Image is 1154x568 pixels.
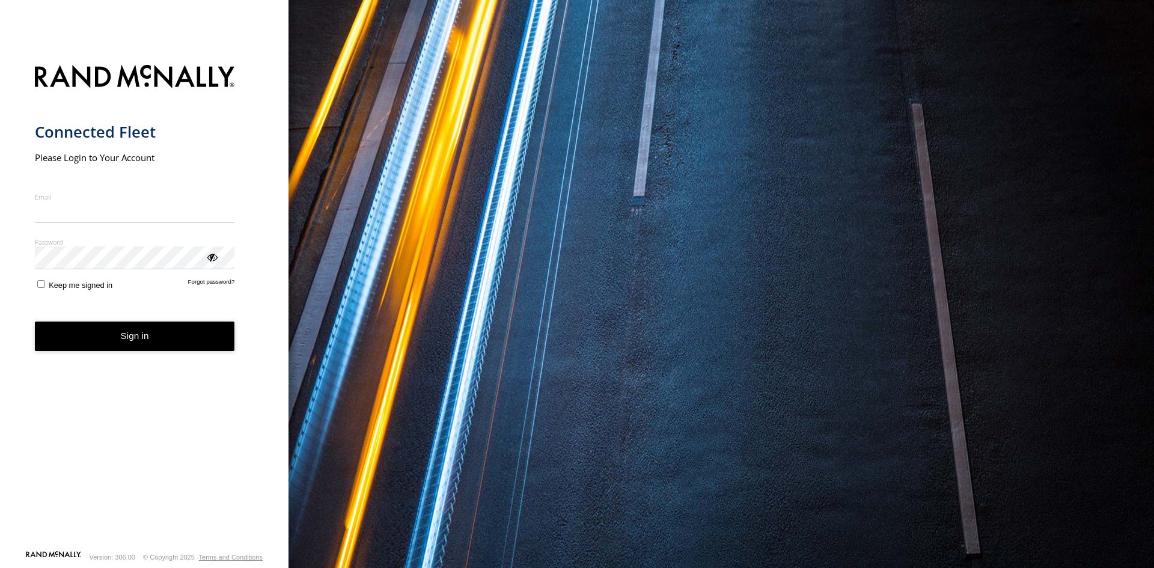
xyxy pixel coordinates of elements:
label: Password [35,237,235,246]
a: Visit our Website [26,551,81,563]
form: main [35,58,254,550]
a: Terms and Conditions [199,554,263,561]
a: Forgot password? [188,278,235,290]
div: © Copyright 2025 - [143,554,263,561]
img: Rand McNally [35,63,235,93]
span: Keep me signed in [49,281,112,290]
button: Sign in [35,322,235,351]
div: ViewPassword [206,251,218,263]
h2: Please Login to Your Account [35,151,235,163]
h1: Connected Fleet [35,122,235,142]
input: Keep me signed in [37,280,45,288]
div: Version: 306.00 [90,554,135,561]
label: Email [35,192,235,201]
